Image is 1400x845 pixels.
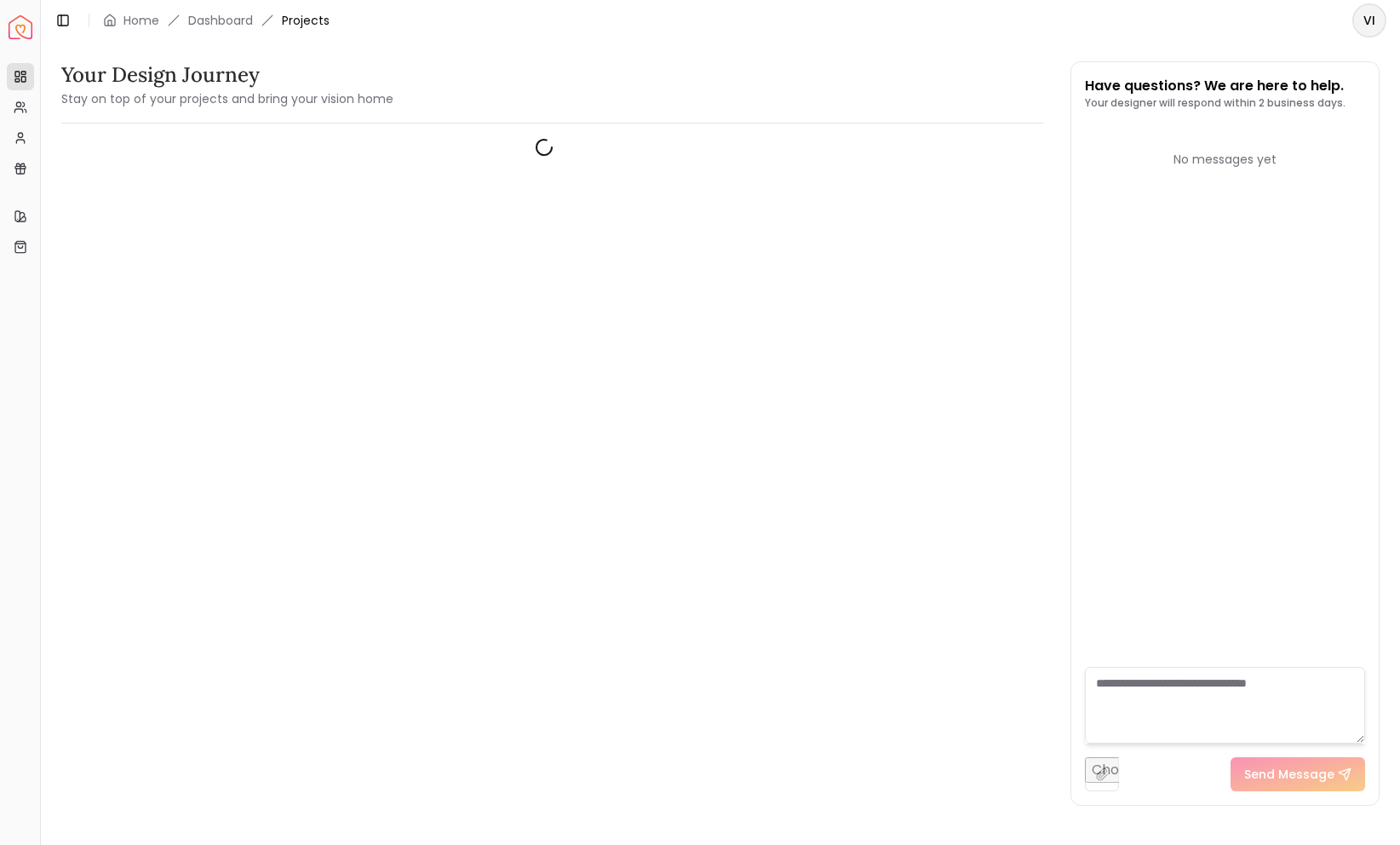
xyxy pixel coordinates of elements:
[123,12,159,29] a: Home
[1352,3,1386,37] button: VI
[9,15,32,39] img: Spacejoy Logo
[282,12,330,29] span: Projects
[188,12,253,29] a: Dashboard
[9,15,32,39] a: Spacejoy
[1354,5,1385,36] span: VI
[1085,96,1345,110] p: Your designer will respond within 2 business days.
[1085,151,1365,168] div: No messages yet
[1085,76,1345,96] p: Have questions? We are here to help.
[61,90,393,107] small: Stay on top of your projects and bring your vision home
[103,12,330,29] nav: breadcrumb
[61,61,393,89] h3: Your Design Journey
